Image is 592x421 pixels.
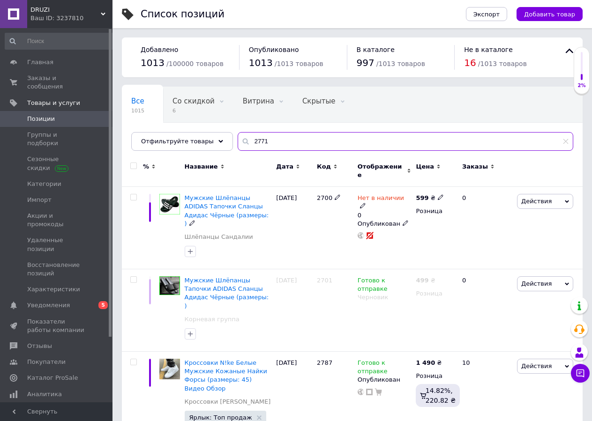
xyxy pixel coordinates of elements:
div: ₴ [416,276,435,285]
span: Показатели работы компании [27,318,87,334]
span: Характеристики [27,285,80,294]
span: Добавить товар [524,11,575,18]
span: DRUZI [30,6,101,14]
span: Ярлык: Топ продаж [189,414,252,421]
span: Акции и промокоды [27,212,87,229]
div: 0 [457,269,515,352]
span: Цена [416,162,434,171]
span: 2787 [317,359,332,366]
span: 1013 [141,57,165,68]
span: Готово к отправке [358,359,388,377]
b: 499 [416,277,428,284]
a: Корневая группа [185,315,240,324]
span: 1013 [249,57,273,68]
span: Действия [521,362,552,369]
span: Удаленные позиции [27,236,87,253]
a: Мужские Шлёпанцы Тапочки ADIDAS Сланцы Адидас Чёрные (размеры: ) [185,277,269,310]
div: Список позиций [141,9,225,19]
button: Добавить товар [517,7,583,21]
button: Экспорт [466,7,507,21]
span: / 1013 товаров [275,60,323,67]
span: / 1013 товаров [478,60,527,67]
span: 997 [357,57,375,68]
div: ₴ [416,194,443,202]
span: 2700 [317,194,332,201]
b: 599 [416,194,428,201]
span: Каталог ProSale [27,374,78,382]
span: 1015 [131,107,144,114]
span: % [143,162,149,171]
span: Со скидкой [172,97,215,105]
div: Розница [416,289,454,298]
div: 2% [574,82,589,89]
span: Добавлено [141,46,178,53]
div: [DATE] [274,187,315,269]
span: Восстановление позиций [27,261,87,278]
span: Позиции [27,115,55,123]
div: Опубликован [358,220,412,228]
span: Действия [521,280,552,287]
a: Кроссовки N!ke Белые Мужские Кожаные Найки Форсы (размеры: 45) Видео Обзор [185,359,267,392]
span: Товары и услуги [27,99,80,107]
button: Чат с покупателем [571,364,590,383]
span: Экспорт [473,11,500,18]
span: Не в каталоге [464,46,513,53]
span: Категории [27,180,61,188]
span: 5 [98,301,108,309]
span: Отзывы [27,342,52,350]
span: Дата [276,162,293,171]
span: Код [317,162,331,171]
div: Розница [416,372,454,380]
div: Опубликован [358,376,412,384]
div: ₴ [416,359,442,367]
span: Заказы [462,162,488,171]
span: 6 [172,107,215,114]
span: Готово к отправке [358,277,388,295]
img: Мужские Шлёпанцы ADIDAS Тапочки Сланцы Адидас Чёрные (размеры: ) [159,194,180,214]
span: Аналитика [27,390,62,399]
div: Ваш ID: 3237810 [30,14,112,22]
a: Шлёпанцы Сандалии [185,233,253,241]
span: Название [185,162,218,171]
span: Заказы и сообщения [27,74,87,91]
span: Отфильтруйте товары [141,138,214,145]
div: 0 [457,187,515,269]
span: 16 [464,57,476,68]
span: Импорт [27,196,52,204]
span: Группы и подборки [27,131,87,148]
span: Опубликованные [131,133,195,141]
span: Действия [521,198,552,205]
img: Кроссовки N!ke Белые Мужские Кожаные Найки Форсы (размеры: 45) Видео Обзор [159,359,180,379]
img: Мужские Шлёпанцы Тапочки ADIDAS Сланцы Адидас Чёрные (размеры: ) [159,276,180,295]
span: Отображение [358,162,405,179]
span: Скрытые [302,97,336,105]
span: В каталоге [357,46,395,53]
span: 14.82%, 220.82 ₴ [426,387,456,404]
span: Уведомления [27,301,70,310]
span: Сезонные скидки [27,155,87,172]
span: / 100000 товаров [166,60,224,67]
span: Главная [27,58,53,66]
span: / 1013 товаров [376,60,425,67]
b: 1 490 [416,359,435,366]
span: Все [131,97,144,105]
div: [DATE] [274,269,315,352]
span: Витрина [243,97,274,105]
div: Черновик [358,293,412,302]
span: Покупатели [27,358,66,366]
span: Нет в наличии [358,194,404,204]
span: Опубликовано [249,46,299,53]
a: Кроссовки [PERSON_NAME] [185,398,271,406]
input: Поиск по названию позиции, артикулу и поисковым запросам [238,132,573,151]
span: 2701 [317,277,332,284]
input: Поиск [5,33,116,50]
div: Розница [416,207,454,215]
a: Мужские Шлёпанцы ADIDAS Тапочки Сланцы Адидас Чёрные (размеры: ) [185,194,269,227]
div: 0 [358,194,412,220]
